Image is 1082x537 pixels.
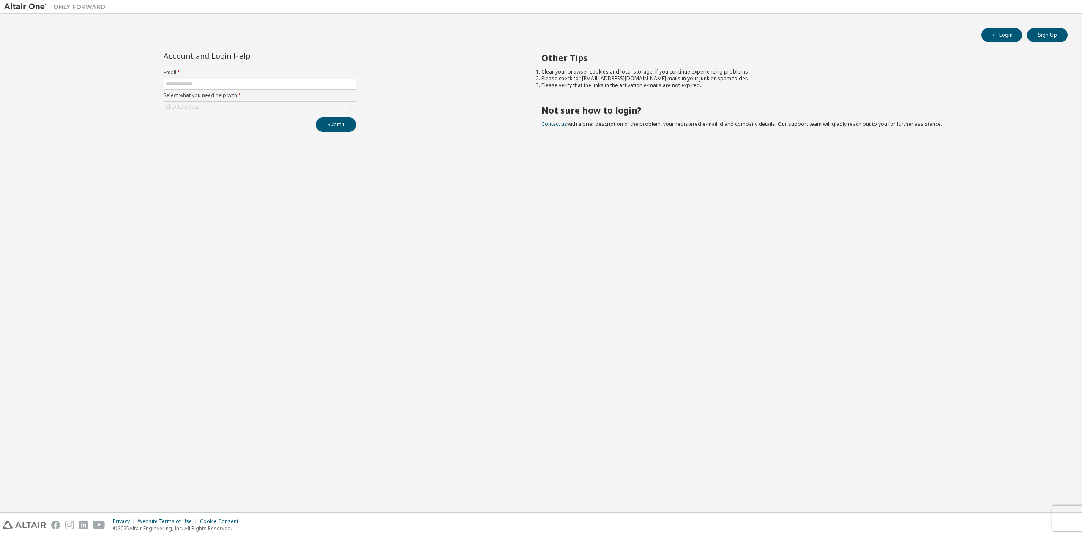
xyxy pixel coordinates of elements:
span: with a brief description of the problem, your registered e-mail id and company details. Our suppo... [541,120,942,128]
div: Privacy [113,518,138,525]
img: linkedin.svg [79,521,88,529]
div: Cookie Consent [200,518,243,525]
label: Select what you need help with [164,92,356,99]
div: Click to select [166,104,199,110]
div: Website Terms of Use [138,518,200,525]
li: Please check for [EMAIL_ADDRESS][DOMAIN_NAME] mails in your junk or spam folder. [541,75,1053,82]
button: Login [981,28,1022,42]
button: Sign Up [1027,28,1068,42]
img: instagram.svg [65,521,74,529]
li: Please verify that the links in the activation e-mails are not expired. [541,82,1053,89]
img: facebook.svg [51,521,60,529]
div: Click to select [164,102,356,112]
label: Email [164,69,356,76]
div: Account and Login Help [164,52,318,59]
p: © 2025 Altair Engineering, Inc. All Rights Reserved. [113,525,243,532]
h2: Not sure how to login? [541,105,1053,116]
h2: Other Tips [541,52,1053,63]
img: youtube.svg [93,521,105,529]
img: Altair One [4,3,110,11]
a: Contact us [541,120,567,128]
li: Clear your browser cookies and local storage, if you continue experiencing problems. [541,68,1053,75]
button: Submit [316,117,356,132]
img: altair_logo.svg [3,521,46,529]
